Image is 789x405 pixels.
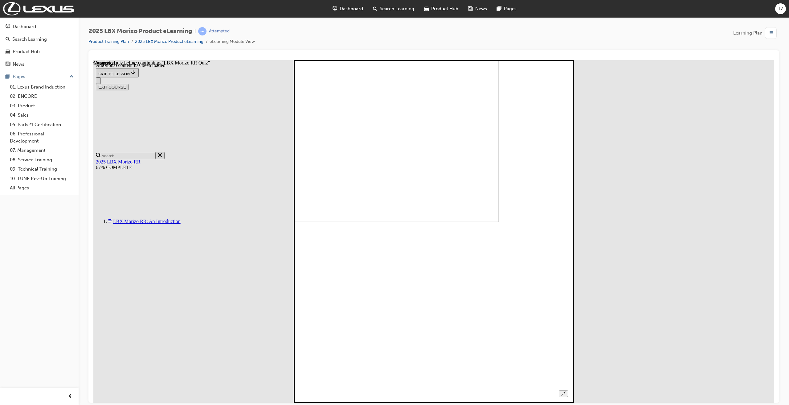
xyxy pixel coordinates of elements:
[6,62,10,67] span: news-icon
[88,28,192,35] span: 2025 LBX Morizo Product eLearning
[7,92,76,101] a: 02. ENCORE
[7,164,76,174] a: 09. Technical Training
[463,2,492,15] a: news-iconNews
[7,183,76,193] a: All Pages
[88,39,129,44] a: Product Training Plan
[7,120,76,130] a: 05. Parts21 Certification
[13,73,25,80] div: Pages
[2,46,76,57] a: Product Hub
[13,61,24,68] div: News
[340,5,363,12] span: Dashboard
[2,20,76,71] button: DashboardSearch LearningProduct HubNews
[504,5,517,12] span: Pages
[465,330,474,337] button: Unzoom image
[778,5,783,12] span: TZ
[2,71,76,82] button: Pages
[333,5,337,13] span: guage-icon
[733,27,779,39] button: Learning Plan
[13,48,40,55] div: Product Hub
[7,155,76,165] a: 08. Service Training
[492,2,521,15] a: pages-iconPages
[368,2,419,15] a: search-iconSearch Learning
[209,28,230,34] div: Attempted
[328,2,368,15] a: guage-iconDashboard
[210,38,255,45] li: eLearning Module View
[6,37,10,42] span: search-icon
[769,29,773,37] span: list-icon
[2,59,76,70] a: News
[424,5,429,13] span: car-icon
[6,74,10,80] span: pages-icon
[380,5,414,12] span: Search Learning
[7,174,76,184] a: 10. TUNE Rev-Up Training
[373,5,377,13] span: search-icon
[7,110,76,120] a: 04. Sales
[6,24,10,30] span: guage-icon
[733,30,762,37] span: Learning Plan
[68,393,72,400] span: prev-icon
[475,5,487,12] span: News
[198,27,206,35] span: learningRecordVerb_ATTEMPT-icon
[3,2,74,15] img: Trak
[6,49,10,55] span: car-icon
[431,5,458,12] span: Product Hub
[13,23,36,30] div: Dashboard
[12,36,47,43] div: Search Learning
[194,28,196,35] span: |
[2,34,76,45] a: Search Learning
[7,101,76,111] a: 03. Product
[7,129,76,146] a: 06. Professional Development
[7,146,76,155] a: 07. Management
[468,5,473,13] span: news-icon
[497,5,501,13] span: pages-icon
[7,82,76,92] a: 01. Lexus Brand Induction
[2,21,76,32] a: Dashboard
[775,3,786,14] button: TZ
[135,39,203,44] a: 2025 LBX Morizo Product eLearning
[419,2,463,15] a: car-iconProduct Hub
[69,73,74,81] span: up-icon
